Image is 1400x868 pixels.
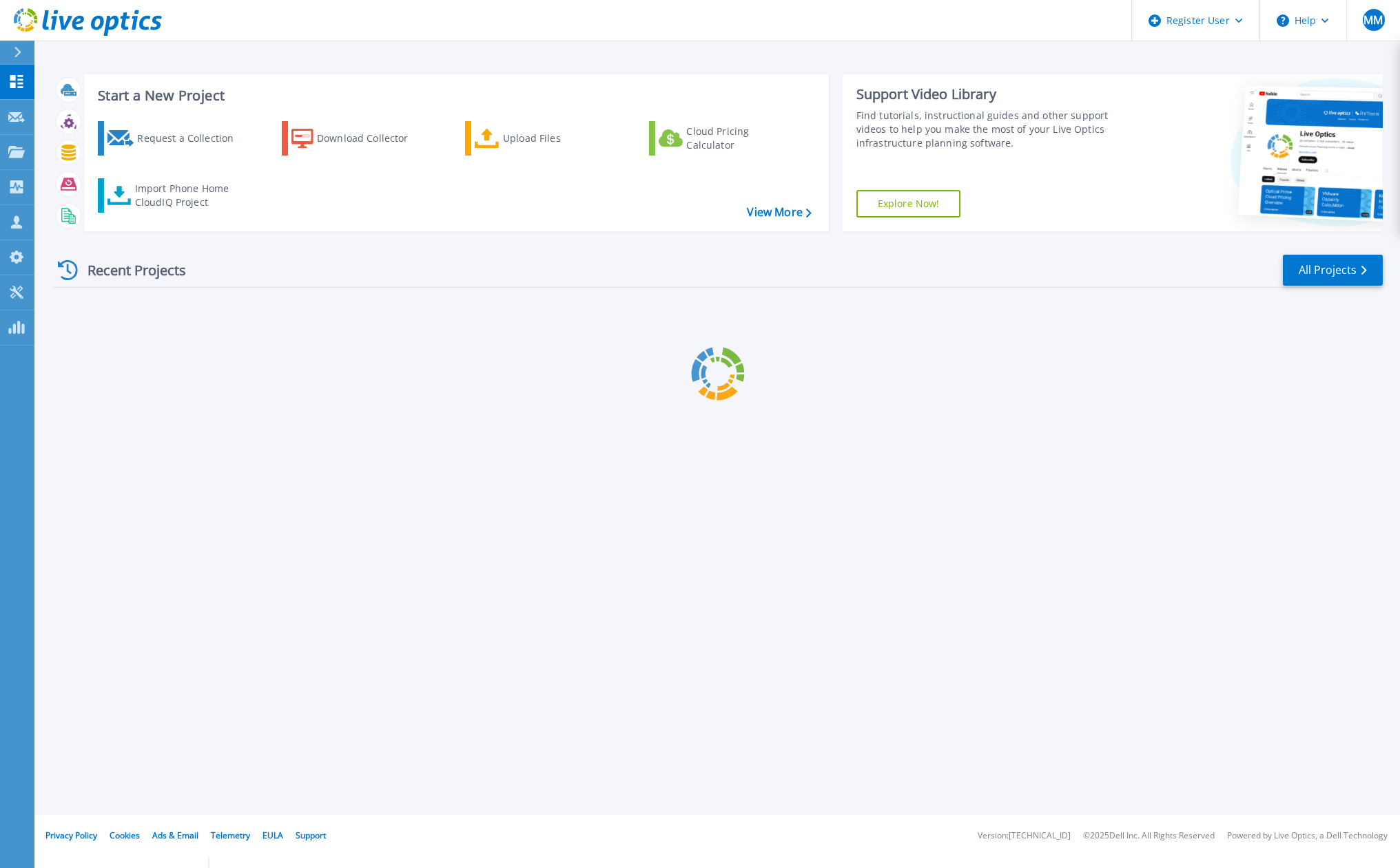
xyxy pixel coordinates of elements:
a: Ads & Email [152,829,198,841]
a: Support [296,829,326,841]
div: Recent Projects [53,253,205,287]
a: Explore Now! [856,190,961,218]
div: Request a Collection [137,125,247,152]
a: Telemetry [211,829,250,841]
div: Support Video Library [856,85,1133,103]
a: Cookies [110,829,140,841]
a: Request a Collection [98,121,251,156]
a: EULA [262,829,283,841]
a: Privacy Policy [45,829,97,841]
div: Download Collector [317,125,427,152]
li: Powered by Live Optics, a Dell Technology [1227,832,1388,840]
div: Import Phone Home CloudIQ Project [135,182,243,209]
div: Find tutorials, instructional guides and other support videos to help you make the most of your L... [856,109,1133,150]
a: Download Collector [282,121,435,156]
a: Cloud Pricing Calculator [649,121,803,156]
a: Upload Files [465,121,619,156]
li: Version: [TECHNICAL_ID] [978,832,1071,840]
div: Cloud Pricing Calculator [686,125,796,152]
div: Upload Files [503,125,613,152]
span: MM [1363,14,1383,25]
a: All Projects [1283,255,1383,286]
a: View More [747,206,811,219]
li: © 2025 Dell Inc. All Rights Reserved [1083,832,1215,840]
h3: Start a New Project [98,88,811,103]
